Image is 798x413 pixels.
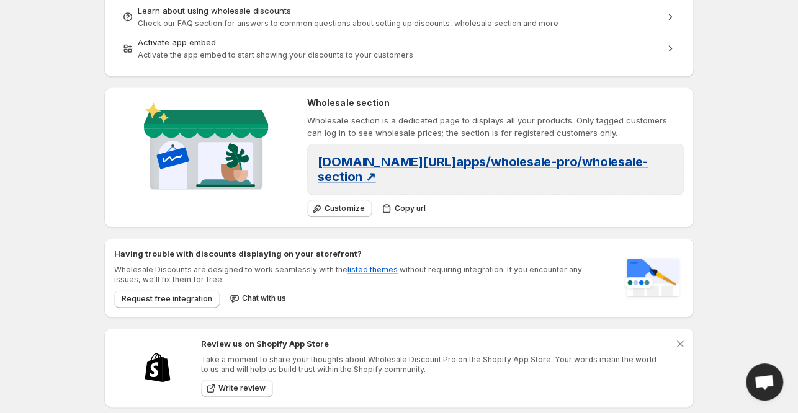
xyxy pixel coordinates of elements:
button: Request free integration [114,290,220,308]
span: Request free integration [122,294,212,304]
div: Activate app embed [138,36,660,48]
p: Wholesale Discounts are designed to work seamlessly with the without requiring integration. If yo... [114,265,609,285]
h2: Review us on Shopify App Store [201,337,657,350]
a: Write review [201,380,273,397]
h2: Having trouble with discounts displaying on your storefront? [114,247,609,260]
a: listed themes [347,265,398,274]
button: Customize [307,200,372,217]
span: Customize [325,203,364,213]
a: [DOMAIN_NAME][URL]apps/wholesale-pro/wholesale-section ↗ [318,158,648,183]
span: Check our FAQ section for answers to common questions about setting up discounts, wholesale secti... [138,19,558,28]
a: Open chat [746,363,783,401]
p: Take a moment to share your thoughts about Wholesale Discount Pro on the Shopify App Store. Your ... [201,355,657,375]
div: Learn about using wholesale discounts [138,4,660,17]
span: Activate the app embed to start showing your discounts to your customers [138,50,413,60]
span: Chat with us [242,293,286,303]
span: Write review [218,383,266,393]
button: Copy url [377,200,433,217]
img: Wholesale section [139,97,273,200]
p: Wholesale section is a dedicated page to displays all your products. Only tagged customers can lo... [307,114,684,139]
h2: Wholesale section [307,97,684,109]
button: Chat with us [225,290,294,307]
span: [DOMAIN_NAME][URL] apps/wholesale-pro/wholesale-section ↗ [318,154,648,184]
span: Copy url [394,203,425,213]
button: Dismiss notification [671,335,689,352]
